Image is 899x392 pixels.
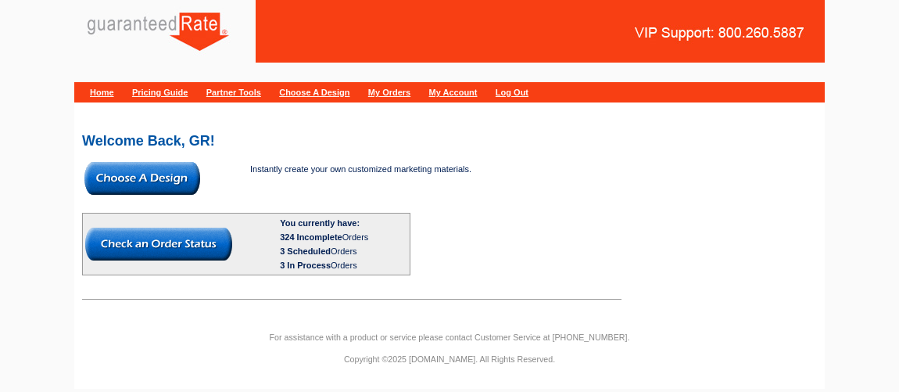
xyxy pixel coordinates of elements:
a: My Account [429,88,478,97]
a: Home [90,88,114,97]
a: Choose A Design [279,88,349,97]
a: My Orders [368,88,410,97]
img: button-check-order-status.gif [85,228,232,261]
span: 3 In Process [280,261,331,270]
a: Log Out [496,88,528,97]
p: Copyright ©2025 [DOMAIN_NAME]. All Rights Reserved. [74,352,825,366]
a: Partner Tools [206,88,261,97]
img: button-choose-design.gif [84,162,200,195]
h2: Welcome Back, GR! [82,134,817,148]
a: Pricing Guide [132,88,188,97]
div: Orders Orders Orders [280,230,407,272]
span: Instantly create your own customized marketing materials. [250,164,471,174]
p: For assistance with a product or service please contact Customer Service at [PHONE_NUMBER]. [74,330,825,344]
span: 324 Incomplete [280,232,342,242]
b: You currently have: [280,218,360,228]
span: 3 Scheduled [280,246,331,256]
